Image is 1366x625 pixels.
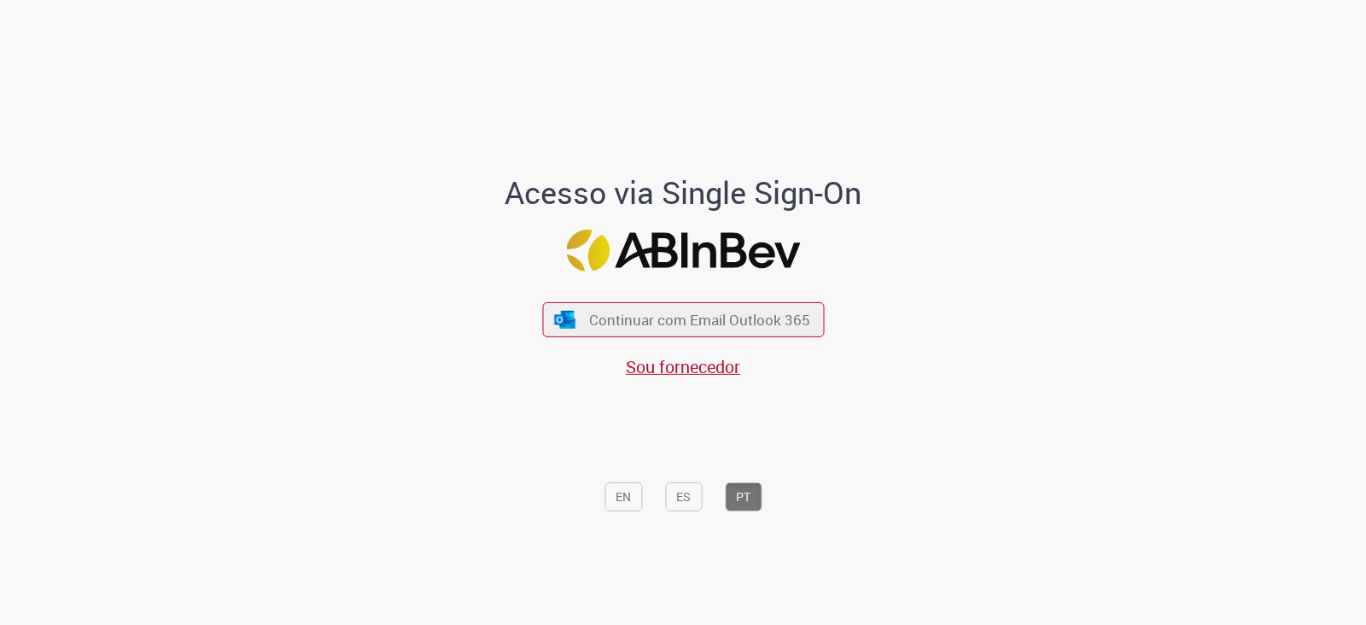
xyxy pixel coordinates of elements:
[626,355,740,378] a: Sou fornecedor
[553,310,577,328] img: ícone Azure/Microsoft 360
[447,176,920,210] h1: Acesso via Single Sign-On
[589,310,810,330] span: Continuar com Email Outlook 365
[566,230,800,272] img: Logo ABInBev
[604,482,642,511] button: EN
[665,482,702,511] button: ES
[725,482,762,511] button: PT
[542,302,824,337] button: ícone Azure/Microsoft 360 Continuar com Email Outlook 365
